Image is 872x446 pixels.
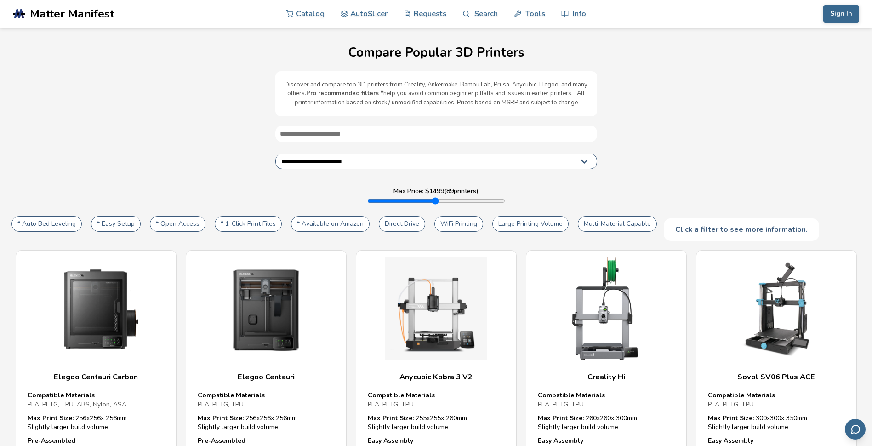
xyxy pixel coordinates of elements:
strong: Max Print Size: [708,414,754,423]
strong: Compatible Materials [368,391,435,400]
button: * Auto Bed Leveling [11,216,82,232]
span: PLA, PETG, TPU [368,400,414,409]
h3: Elegoo Centauri [198,372,335,382]
strong: Easy Assembly [368,436,413,445]
label: Max Price: $ 1499 ( 89 printers) [393,188,479,195]
strong: Max Print Size: [28,414,74,423]
strong: Easy Assembly [538,436,583,445]
div: 255 x 255 x 260 mm Slightly larger build volume [368,414,505,432]
span: Matter Manifest [30,7,114,20]
strong: Max Print Size: [198,414,244,423]
button: * Easy Setup [91,216,141,232]
strong: Pre-Assembled [28,436,75,445]
b: Pro recommended filters * [306,89,383,97]
strong: Pre-Assembled [198,436,245,445]
button: Direct Drive [379,216,425,232]
h3: Sovol SV06 Plus ACE [708,372,845,382]
div: Click a filter to see more information. [664,218,819,240]
span: PLA, PETG, TPU, ABS, Nylon, ASA [28,400,126,409]
div: 256 x 256 x 256 mm Slightly larger build volume [198,414,335,432]
div: 260 x 260 x 300 mm Slightly larger build volume [538,414,675,432]
strong: Compatible Materials [28,391,95,400]
button: Large Printing Volume [492,216,569,232]
button: * Open Access [150,216,205,232]
strong: Easy Assembly [708,436,753,445]
strong: Compatible Materials [198,391,265,400]
p: Discover and compare top 3D printers from Creality, Ankermake, Bambu Lab, Prusa, Anycubic, Elegoo... [285,80,588,108]
button: Send feedback via email [845,419,866,440]
h3: Elegoo Centauri Carbon [28,372,165,382]
span: PLA, PETG, TPU [538,400,584,409]
button: Multi-Material Capable [578,216,657,232]
h1: Compare Popular 3D Printers [9,46,863,60]
strong: Max Print Size: [368,414,414,423]
button: * Available on Amazon [291,216,370,232]
button: * 1-Click Print Files [215,216,282,232]
span: PLA, PETG, TPU [198,400,244,409]
div: 256 x 256 x 256 mm Slightly larger build volume [28,414,165,432]
span: PLA, PETG, TPU [708,400,754,409]
h3: Anycubic Kobra 3 V2 [368,372,505,382]
button: Sign In [823,5,859,23]
strong: Max Print Size: [538,414,584,423]
div: 300 x 300 x 350 mm Slightly larger build volume [708,414,845,432]
h3: Creality Hi [538,372,675,382]
button: WiFi Printing [434,216,483,232]
strong: Compatible Materials [538,391,605,400]
strong: Compatible Materials [708,391,775,400]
